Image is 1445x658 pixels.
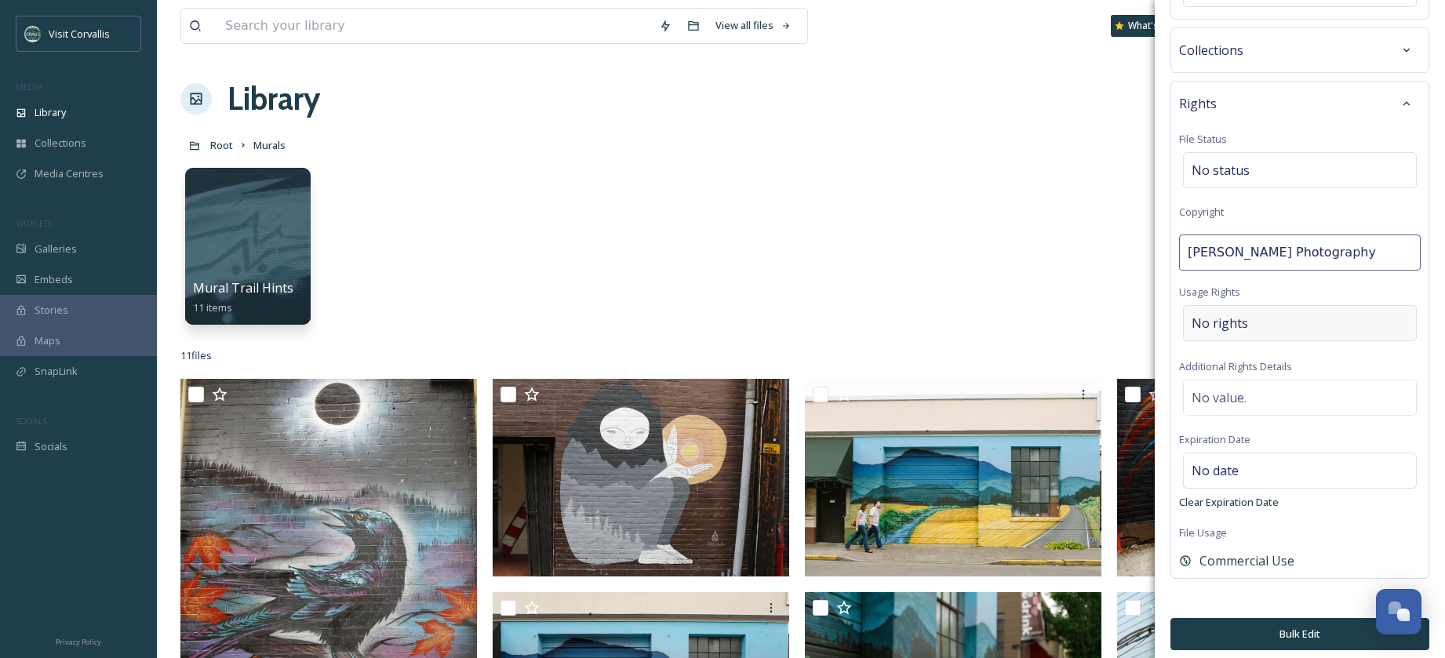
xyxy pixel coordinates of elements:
a: Root [210,136,233,155]
img: Downtown_Mural_Mac_No credit_Share (4).jpg [805,379,1101,576]
span: Mural Trail Hints [193,279,293,296]
a: Library [227,75,320,122]
span: Media Centres [35,166,104,181]
span: Collections [35,136,86,151]
span: No value. [1192,388,1247,407]
span: Collections [1179,41,1243,60]
span: File Status [1179,132,1227,146]
span: Galleries [35,242,77,256]
span: Stories [35,303,68,318]
span: SnapLink [35,364,78,379]
span: Murals [253,138,286,152]
span: SOCIALS [16,415,47,427]
span: Root [210,138,233,152]
span: MEDIA [16,81,43,93]
span: Embeds [35,272,73,287]
span: No date [1192,461,1239,480]
span: No status [1192,161,1250,180]
span: Maps [35,333,60,348]
span: 11 items [193,300,232,314]
span: No rights [1192,314,1248,333]
input: Search your library [217,9,651,43]
span: Usage Rights [1179,285,1240,299]
a: Mural Trail Hints11 items [193,281,293,314]
span: Expiration Date [1179,432,1250,446]
span: Visit Corvallis [49,27,110,41]
button: Open Chat [1376,589,1421,634]
span: WIDGETS [16,217,52,229]
span: Clear Expiration Date [1179,495,1279,509]
span: File Usage [1179,525,1227,540]
span: Commercial Use [1199,551,1294,570]
button: Bulk Edit [1170,618,1429,650]
img: Downtown_Mural_Mac_No credit_Share.jpg [1117,379,1414,576]
img: DowntownMurals-CorvallisOregon-MAC-NoCredit-Share (9).JPG [493,379,789,576]
span: Socials [35,439,67,454]
span: Copyright [1179,205,1224,219]
span: Additional Rights Details [1179,359,1292,373]
a: View all files [708,10,799,41]
span: Library [35,105,66,120]
span: 11 file s [180,348,212,363]
a: Privacy Policy [56,631,101,650]
a: What's New [1111,15,1189,37]
span: Privacy Policy [56,637,101,647]
a: Murals [253,136,286,155]
img: visit-corvallis-badge-dark-blue-orange%281%29.png [25,26,41,42]
span: Rights [1179,94,1217,113]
